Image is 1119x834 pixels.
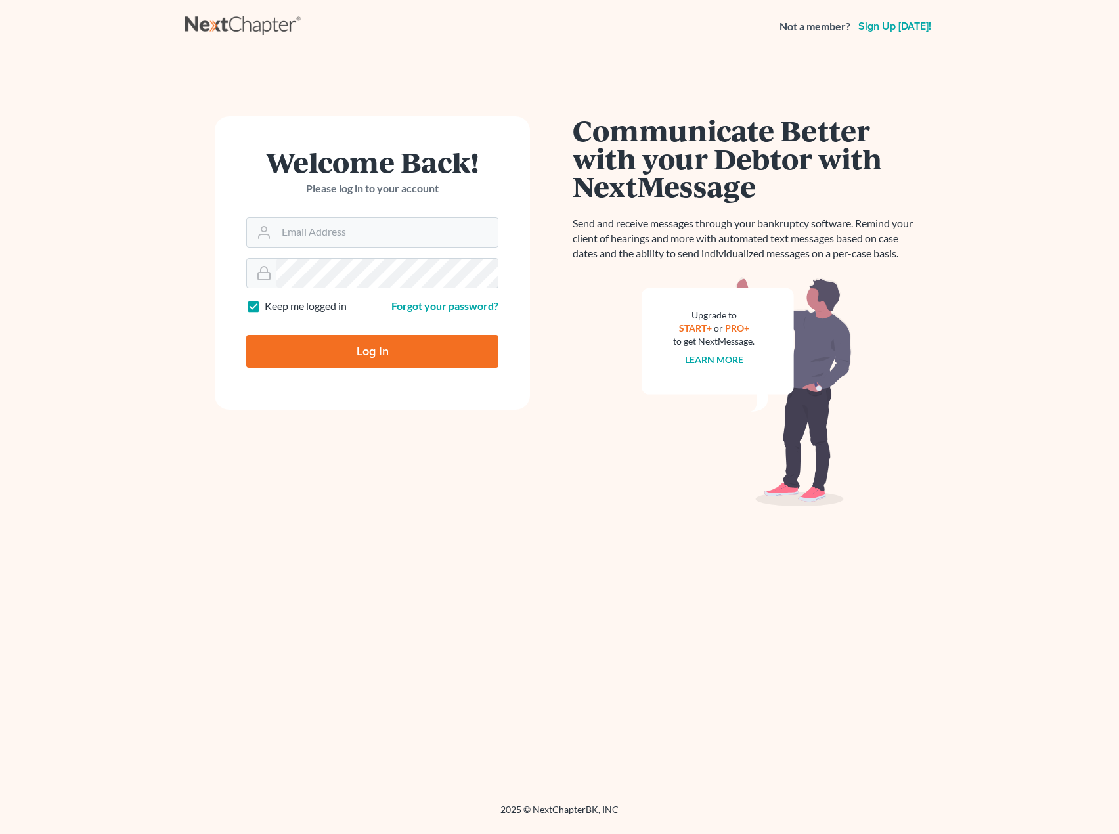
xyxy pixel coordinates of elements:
[673,309,755,322] div: Upgrade to
[856,21,934,32] a: Sign up [DATE]!
[685,354,743,365] a: Learn more
[573,116,921,200] h1: Communicate Better with your Debtor with NextMessage
[725,322,749,334] a: PRO+
[642,277,852,507] img: nextmessage_bg-59042aed3d76b12b5cd301f8e5b87938c9018125f34e5fa2b7a6b67550977c72.svg
[673,335,755,348] div: to get NextMessage.
[246,335,498,368] input: Log In
[246,181,498,196] p: Please log in to your account
[714,322,723,334] span: or
[391,299,498,312] a: Forgot your password?
[185,803,934,827] div: 2025 © NextChapterBK, INC
[265,299,347,314] label: Keep me logged in
[779,19,850,34] strong: Not a member?
[246,148,498,176] h1: Welcome Back!
[679,322,712,334] a: START+
[276,218,498,247] input: Email Address
[573,216,921,261] p: Send and receive messages through your bankruptcy software. Remind your client of hearings and mo...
